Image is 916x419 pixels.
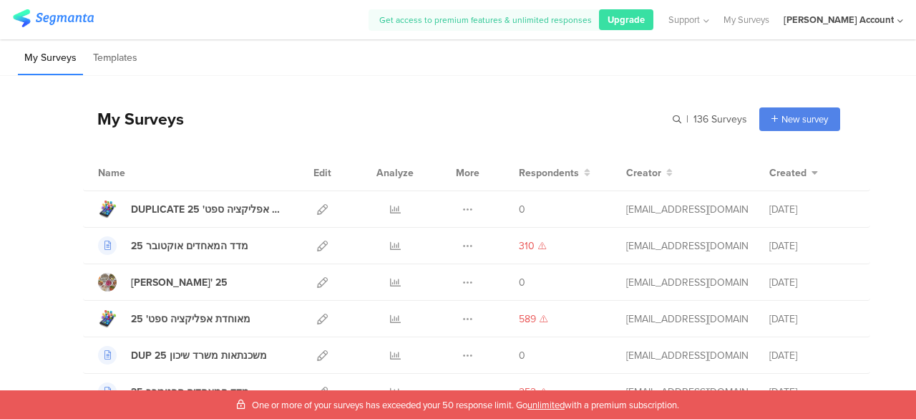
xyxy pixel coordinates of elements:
[307,155,338,191] div: Edit
[131,348,267,363] div: DUP משכנתאות משרד שיכון 25
[784,13,894,27] div: [PERSON_NAME] Account
[98,382,249,401] a: מדד המאחדים ספטמבר 25
[131,239,248,254] div: 25 מדד המאחדים אוקטובר
[626,275,748,290] div: afkar2005@gmail.com
[98,273,228,292] a: [PERSON_NAME]' 25
[769,202,855,217] div: [DATE]
[626,202,748,217] div: afkar2005@gmail.com
[83,107,184,131] div: My Surveys
[519,275,525,290] span: 0
[519,202,525,217] span: 0
[13,9,94,27] img: segmanta logo
[769,385,855,400] div: [DATE]
[519,312,536,327] span: 589
[374,155,416,191] div: Analyze
[131,275,228,290] div: סלטי אלבוסתאן ספט' 25
[668,13,700,27] span: Support
[626,348,748,363] div: afkar2005@gmail.com
[98,346,267,365] a: DUP משכנתאות משרד שיכון 25
[379,14,592,27] span: Get access to premium features & unlimited responses
[519,239,535,254] span: 310
[626,165,673,180] button: Creator
[519,165,590,180] button: Respondents
[18,42,83,75] li: My Surveys
[98,309,250,328] a: מאוחדת אפליקציה ספט' 25
[684,112,691,127] span: |
[769,312,855,327] div: [DATE]
[98,200,286,218] a: DUPLICATE מאוחדת אפליקציה ספט' 25
[519,385,536,400] span: 252
[527,398,565,412] span: unlimited
[781,112,828,126] span: New survey
[769,239,855,254] div: [DATE]
[608,13,645,27] span: Upgrade
[98,236,248,255] a: 25 מדד המאחדים אוקטובר
[131,385,249,400] div: מדד המאחדים ספטמבר 25
[769,275,855,290] div: [DATE]
[131,312,250,327] div: מאוחדת אפליקציה ספט' 25
[626,385,748,400] div: afkar2005@gmail.com
[519,348,525,363] span: 0
[769,165,807,180] span: Created
[626,165,661,180] span: Creator
[131,202,286,217] div: DUPLICATE מאוחדת אפליקציה ספט' 25
[769,348,855,363] div: [DATE]
[519,165,579,180] span: Respondents
[252,398,679,412] span: One or more of your surveys has exceeded your 50 response limit. Go with a premium subscription.
[626,239,748,254] div: afkar2005@gmail.com
[98,165,184,180] div: Name
[693,112,747,127] span: 136 Surveys
[452,155,483,191] div: More
[87,42,144,75] li: Templates
[626,312,748,327] div: afkar2005@gmail.com
[769,165,818,180] button: Created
